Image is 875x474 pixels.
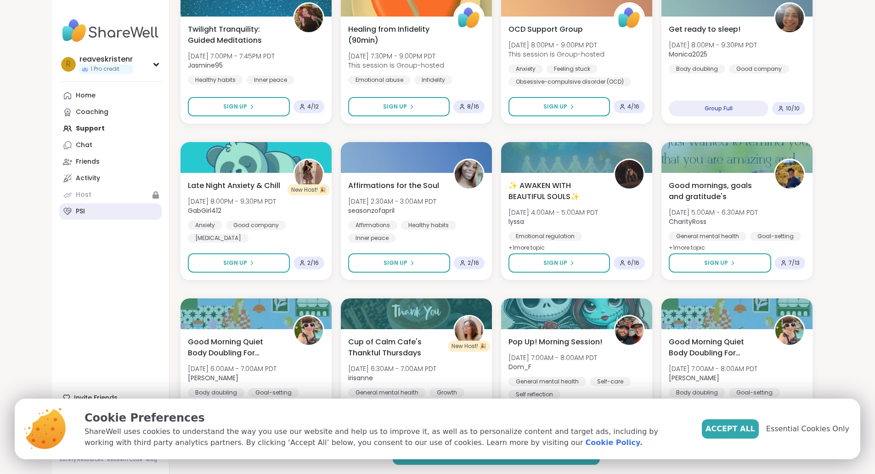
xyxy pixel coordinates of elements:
div: Coaching [76,108,108,117]
div: New Host! 🎉 [288,184,330,195]
span: [DATE] 2:30AM - 3:00AM PDT [348,197,436,206]
div: Emotional abuse [348,75,411,85]
div: [MEDICAL_DATA] [188,234,248,243]
span: [DATE] 4:00AM - 5:00AM PDT [508,208,598,217]
span: Sign Up [543,259,567,267]
a: Friends [59,154,162,170]
span: 7 / 13 [789,259,800,267]
div: Activity [76,174,100,183]
span: [DATE] 7:30PM - 9:00PM PDT [348,51,444,61]
b: [PERSON_NAME] [669,373,719,383]
div: Body doubling [188,388,244,397]
img: seasonzofapril [455,160,483,188]
span: Essential Cookies Only [766,423,849,434]
span: Good mornings, goals and gratitude's [669,180,764,202]
div: General mental health [348,388,426,397]
div: Goal-setting [248,388,299,397]
img: Adrienne_QueenOfTheDawn [775,316,804,345]
button: Sign Up [508,97,610,116]
span: Sign Up [543,103,567,111]
div: General mental health [669,232,746,241]
p: ShareWell uses cookies to understand the way you use our website and help us to improve it, as we... [85,426,687,448]
b: [PERSON_NAME] [188,373,238,383]
div: Good company [729,64,789,74]
span: Twilight Tranquility: Guided Meditations [188,24,283,46]
div: Anxiety [508,64,543,74]
span: OCD Support Group [508,24,583,35]
div: Growth [429,388,464,397]
button: Sign Up [348,253,450,273]
img: ShareWell [615,4,644,32]
div: Friends [76,157,100,166]
span: [DATE] 8:00PM - 9:00PM PDT [508,40,604,50]
img: Monica2025 [775,4,804,32]
a: Blog [146,457,157,463]
a: Activity [59,170,162,187]
div: Emotional regulation [508,232,582,241]
a: Cookie Policy. [586,437,643,448]
b: Jasmine95 [188,61,223,70]
button: Sign Up [188,253,290,273]
span: Good Morning Quiet Body Doubling For Productivity [669,337,764,359]
div: Self reflection [508,390,560,399]
span: 8 / 16 [467,103,479,110]
span: 10 / 10 [786,105,800,112]
div: Good company [226,221,286,230]
div: Healthy habits [188,75,243,85]
img: ShareWell Nav Logo [59,15,162,47]
span: Pop Up! Morning Session! [508,337,602,348]
div: Self-care [590,377,631,386]
button: Sign Up [508,253,610,273]
div: Infidelity [414,75,452,85]
span: Affirmations for the Soul [348,180,439,191]
a: Redeem Code [107,457,142,463]
a: Safety Resources [59,457,103,463]
span: [DATE] 7:00PM - 7:45PM PDT [188,51,275,61]
button: Sign Up [669,253,771,273]
a: PSI [59,203,162,220]
img: ShareWell [455,4,483,32]
div: reaveskristenr [79,54,133,64]
img: Jasmine95 [294,4,323,32]
div: Invite Friends [59,389,162,406]
span: Late Night Anxiety & Chill [188,180,280,191]
div: Affirmations [348,221,397,230]
span: [DATE] 8:00PM - 9:30PM PDT [669,40,757,50]
span: [DATE] 7:00AM - 8:00AM PDT [508,353,597,362]
img: CharityRoss [775,160,804,188]
div: PSI [76,207,85,216]
div: Home [76,91,96,100]
div: Goal-setting [750,232,801,241]
span: 6 / 16 [627,259,639,267]
div: Body doubling [669,64,725,74]
a: Coaching [59,104,162,120]
span: 4 / 16 [627,103,639,110]
span: Accept All [706,423,755,434]
div: Chat [76,141,92,150]
span: Sign Up [704,259,728,267]
div: Group Full [669,101,768,116]
div: Inner peace [348,234,396,243]
b: lyssa [508,217,524,226]
span: r [66,58,71,70]
span: [DATE] 6:30AM - 7:00AM PDT [348,364,436,373]
b: Monica2025 [669,50,707,59]
div: Host [76,190,91,200]
span: Healing from Infidelity (90min) [348,24,443,46]
a: Host [59,187,162,203]
b: Dom_F [508,362,531,371]
span: Cup of Calm Cafe's Thankful Thursdays [348,337,443,359]
img: Adrienne_QueenOfTheDawn [294,316,323,345]
div: Body doubling [669,388,725,397]
button: Sign Up [188,97,290,116]
div: Feeling stuck [547,64,598,74]
span: Sign Up [383,103,407,111]
div: New Host! 🎉 [448,341,490,352]
span: 1 Pro credit [90,65,119,73]
span: 2 / 16 [307,259,319,267]
img: irisanne [455,316,483,345]
span: 4 / 12 [307,103,319,110]
img: lyssa [615,160,644,188]
span: [DATE] 7:00AM - 8:00AM PDT [669,364,757,373]
b: seasonzofapril [348,206,395,215]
